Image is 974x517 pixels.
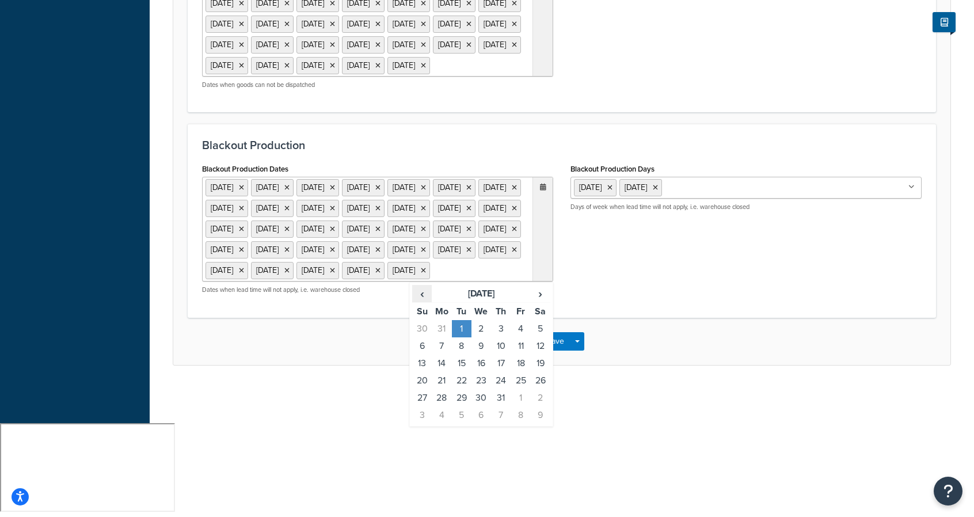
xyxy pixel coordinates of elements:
[296,57,339,74] li: [DATE]
[342,179,385,196] li: [DATE]
[251,16,294,33] li: [DATE]
[342,221,385,238] li: [DATE]
[511,355,530,372] td: 18
[433,221,475,238] li: [DATE]
[342,200,385,217] li: [DATE]
[452,355,471,372] td: 15
[531,389,550,406] td: 2
[471,337,491,355] td: 9
[206,200,248,217] li: [DATE]
[491,337,511,355] td: 10
[296,221,339,238] li: [DATE]
[296,16,339,33] li: [DATE]
[433,36,475,54] li: [DATE]
[478,179,521,196] li: [DATE]
[452,303,471,321] th: Tu
[251,200,294,217] li: [DATE]
[531,372,550,389] td: 26
[471,389,491,406] td: 30
[412,337,432,355] td: 6
[570,165,655,173] label: Blackout Production Days
[251,241,294,258] li: [DATE]
[625,181,647,193] span: [DATE]
[296,262,339,279] li: [DATE]
[531,303,550,321] th: Sa
[432,337,451,355] td: 7
[342,241,385,258] li: [DATE]
[387,16,430,33] li: [DATE]
[491,372,511,389] td: 24
[206,16,248,33] li: [DATE]
[412,406,432,424] td: 3
[342,36,385,54] li: [DATE]
[296,200,339,217] li: [DATE]
[432,372,451,389] td: 21
[387,179,430,196] li: [DATE]
[452,337,471,355] td: 8
[511,303,530,321] th: Fr
[478,200,521,217] li: [DATE]
[251,262,294,279] li: [DATE]
[452,406,471,424] td: 5
[433,16,475,33] li: [DATE]
[202,165,288,173] label: Blackout Production Dates
[491,355,511,372] td: 17
[433,241,475,258] li: [DATE]
[202,286,553,294] p: Dates when lead time will not apply, i.e. warehouse closed
[206,241,248,258] li: [DATE]
[206,179,248,196] li: [DATE]
[387,200,430,217] li: [DATE]
[452,320,471,337] td: 1
[478,221,521,238] li: [DATE]
[206,36,248,54] li: [DATE]
[491,320,511,337] td: 3
[471,372,491,389] td: 23
[478,16,521,33] li: [DATE]
[296,179,339,196] li: [DATE]
[478,36,521,54] li: [DATE]
[432,303,451,321] th: Mo
[471,355,491,372] td: 16
[471,303,491,321] th: We
[433,179,475,196] li: [DATE]
[433,200,475,217] li: [DATE]
[531,286,550,302] span: ›
[491,406,511,424] td: 7
[511,372,530,389] td: 25
[296,241,339,258] li: [DATE]
[412,372,432,389] td: 20
[387,57,430,74] li: [DATE]
[413,286,431,302] span: ‹
[251,221,294,238] li: [DATE]
[471,406,491,424] td: 6
[206,262,248,279] li: [DATE]
[452,389,471,406] td: 29
[296,36,339,54] li: [DATE]
[432,355,451,372] td: 14
[202,81,553,89] p: Dates when goods can not be dispatched
[251,57,294,74] li: [DATE]
[511,389,530,406] td: 1
[206,221,248,238] li: [DATE]
[531,406,550,424] td: 9
[432,285,530,303] th: [DATE]
[251,36,294,54] li: [DATE]
[387,221,430,238] li: [DATE]
[540,332,571,351] button: Save
[342,262,385,279] li: [DATE]
[478,241,521,258] li: [DATE]
[471,320,491,337] td: 2
[342,16,385,33] li: [DATE]
[387,262,430,279] li: [DATE]
[579,181,602,193] span: [DATE]
[412,389,432,406] td: 27
[531,355,550,372] td: 19
[202,139,922,151] h3: Blackout Production
[452,372,471,389] td: 22
[412,303,432,321] th: Su
[412,320,432,337] td: 30
[432,320,451,337] td: 31
[531,337,550,355] td: 12
[432,389,451,406] td: 28
[342,57,385,74] li: [DATE]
